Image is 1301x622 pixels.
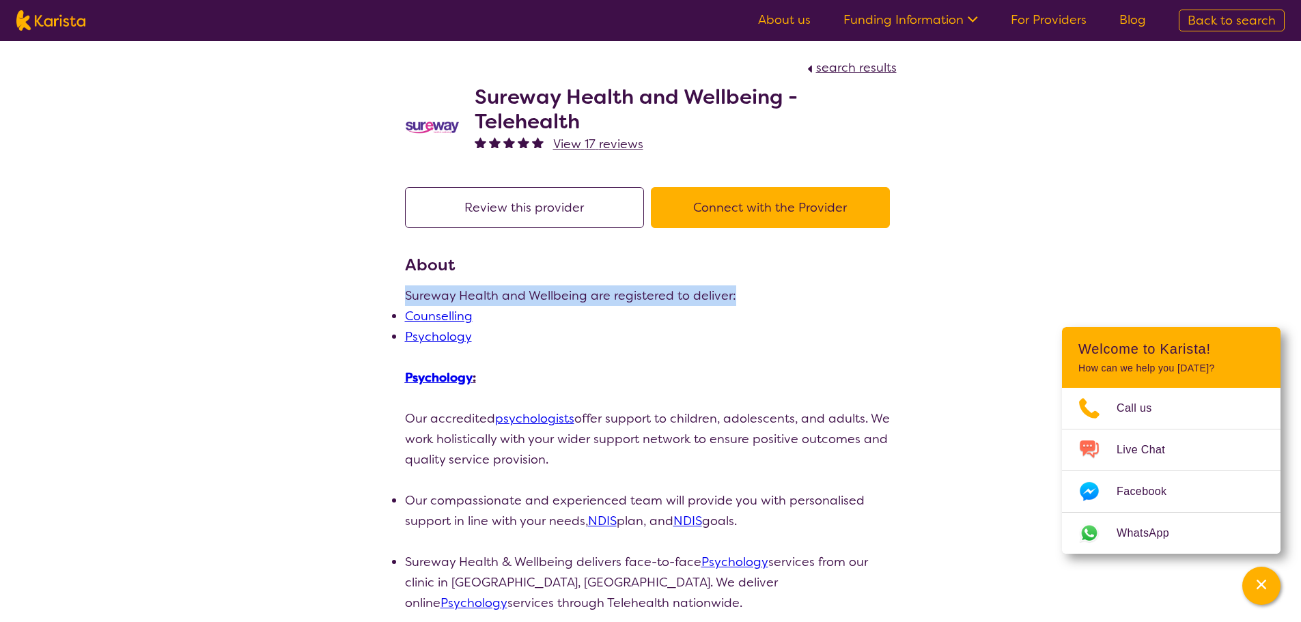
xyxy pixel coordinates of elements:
[518,137,529,148] img: fullstar
[405,328,472,345] a: Psychology
[651,199,897,216] a: Connect with the Provider
[1117,440,1181,460] span: Live Chat
[1062,388,1281,554] ul: Choose channel
[475,137,486,148] img: fullstar
[588,513,617,529] a: NDIS
[440,595,507,611] a: Psychology
[553,134,643,154] a: View 17 reviews
[1078,363,1264,374] p: How can we help you [DATE]?
[405,285,897,306] p: Sureway Health and Wellbeing are registered to deliver:
[758,12,811,28] a: About us
[1188,12,1276,29] span: Back to search
[1011,12,1087,28] a: For Providers
[405,199,651,216] a: Review this provider
[405,120,460,135] img: vgwqq8bzw4bddvbx0uac.png
[1117,481,1183,502] span: Facebook
[1062,327,1281,554] div: Channel Menu
[1062,513,1281,554] a: Web link opens in a new tab.
[1117,523,1186,543] span: WhatsApp
[405,187,644,228] button: Review this provider
[1242,567,1281,605] button: Channel Menu
[503,137,515,148] img: fullstar
[651,187,890,228] button: Connect with the Provider
[405,408,897,470] p: Our accredited offer support to children, adolescents, and adults. We work holistically with your...
[475,85,897,134] h2: Sureway Health and Wellbeing - Telehealth
[843,12,978,28] a: Funding Information
[553,136,643,152] span: View 17 reviews
[804,59,897,76] a: search results
[405,552,897,613] li: Sureway Health & Wellbeing delivers face-to-face services from our clinic in [GEOGRAPHIC_DATA], [...
[1119,12,1146,28] a: Blog
[405,490,897,531] li: Our compassionate and experienced team will provide you with personalised support in line with yo...
[673,513,702,529] a: NDIS
[489,137,501,148] img: fullstar
[405,369,476,386] u: :
[816,59,897,76] span: search results
[701,554,768,570] a: Psychology
[405,253,897,277] h3: About
[405,308,473,324] a: Counselling
[1179,10,1285,31] a: Back to search
[405,369,473,386] a: Psychology
[495,410,574,427] a: psychologists
[532,137,544,148] img: fullstar
[1078,341,1264,357] h2: Welcome to Karista!
[1117,398,1169,419] span: Call us
[16,10,85,31] img: Karista logo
